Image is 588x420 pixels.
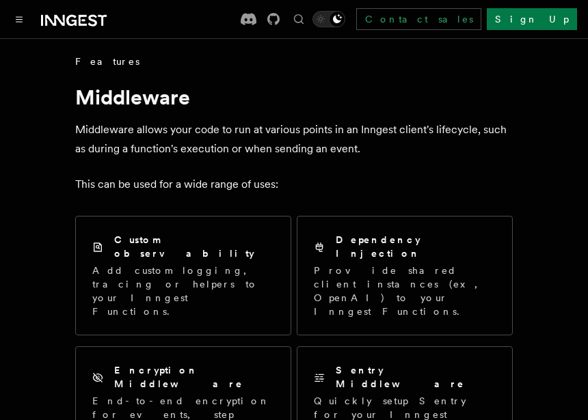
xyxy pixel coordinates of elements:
[312,11,345,27] button: Toggle dark mode
[75,216,291,335] a: Custom observabilityAdd custom logging, tracing or helpers to your Inngest Functions.
[114,233,274,260] h2: Custom observability
[336,363,496,391] h2: Sentry Middleware
[92,264,274,318] p: Add custom logging, tracing or helpers to your Inngest Functions.
[114,363,274,391] h2: Encryption Middleware
[11,11,27,27] button: Toggle navigation
[291,11,307,27] button: Find something...
[487,8,577,30] a: Sign Up
[336,233,496,260] h2: Dependency Injection
[314,264,496,318] p: Provide shared client instances (ex, OpenAI) to your Inngest Functions.
[75,175,513,194] p: This can be used for a wide range of uses:
[297,216,513,335] a: Dependency InjectionProvide shared client instances (ex, OpenAI) to your Inngest Functions.
[356,8,481,30] a: Contact sales
[75,85,513,109] h1: Middleware
[75,55,139,68] span: Features
[75,120,513,158] p: Middleware allows your code to run at various points in an Inngest client's lifecycle, such as du...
